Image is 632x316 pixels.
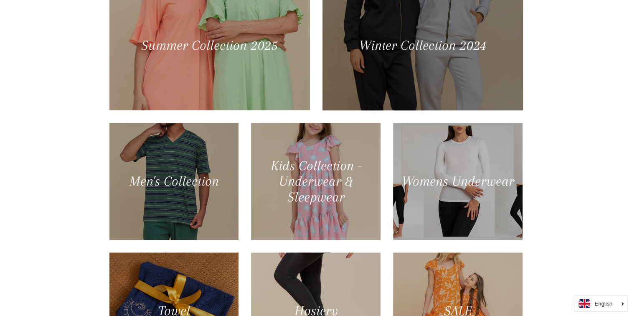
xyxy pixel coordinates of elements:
[579,299,623,308] a: English
[109,123,239,240] a: Men's Collection
[594,301,612,306] i: English
[393,123,523,240] a: Womens Underwear
[251,123,381,240] a: Kids Collection - Underwear & Sleepwear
